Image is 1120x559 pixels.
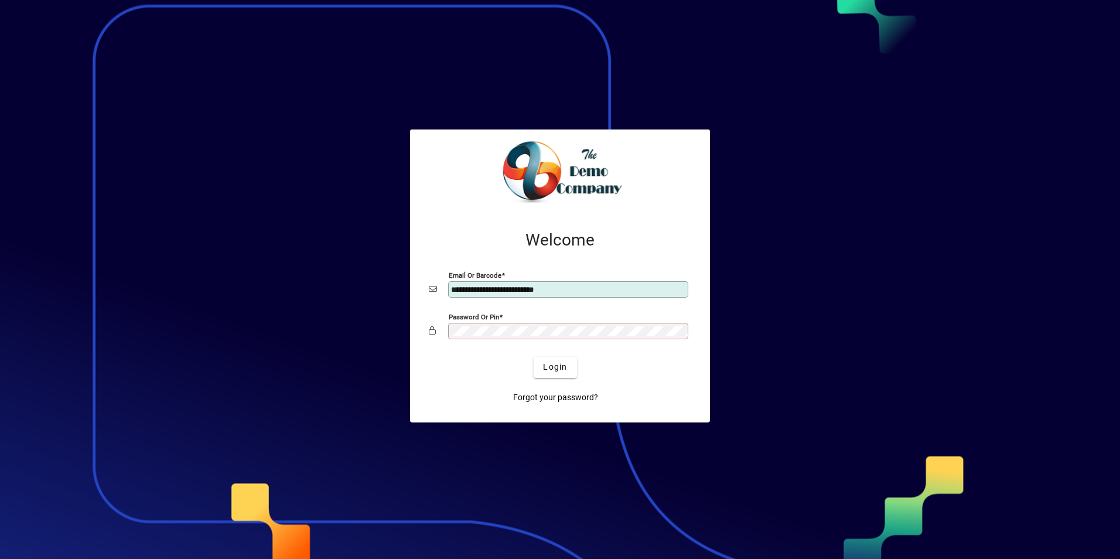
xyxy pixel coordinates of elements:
[449,271,501,279] mat-label: Email or Barcode
[429,230,691,250] h2: Welcome
[513,391,598,404] span: Forgot your password?
[508,387,603,408] a: Forgot your password?
[543,361,567,373] span: Login
[534,357,576,378] button: Login
[449,312,499,321] mat-label: Password or Pin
